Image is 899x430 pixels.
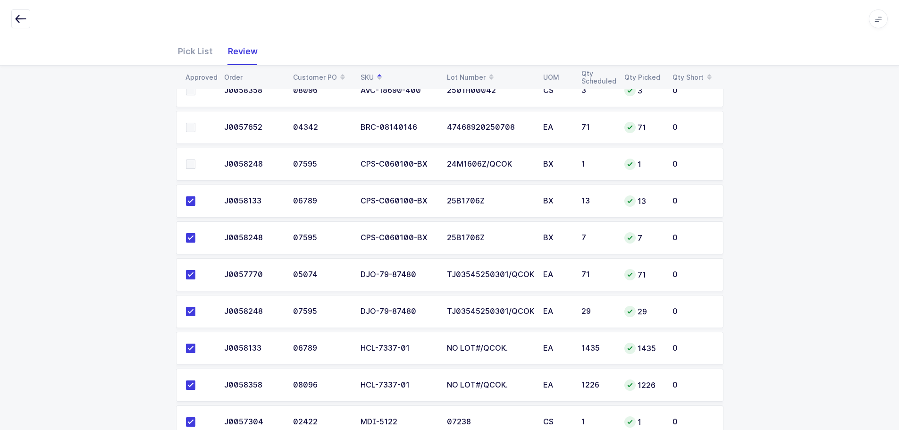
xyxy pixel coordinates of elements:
[224,381,282,389] div: J0058358
[581,270,613,279] div: 71
[624,195,661,207] div: 13
[224,197,282,205] div: J0058133
[672,307,714,316] div: 0
[293,418,349,426] div: 02422
[581,307,613,316] div: 29
[224,123,282,132] div: J0057652
[624,74,661,81] div: Qty Picked
[581,418,613,426] div: 1
[447,418,532,426] div: 07238
[361,197,436,205] div: CPS-C060100-BX
[447,344,532,353] div: NO LOT#/QCOK.
[672,197,714,205] div: 0
[361,270,436,279] div: DJO-79-87480
[178,38,220,65] div: Pick List
[224,160,282,169] div: J0058248
[293,197,349,205] div: 06789
[543,307,570,316] div: EA
[672,270,714,279] div: 0
[220,38,258,65] div: Review
[624,159,661,170] div: 1
[293,234,349,242] div: 07595
[543,234,570,242] div: BX
[447,86,532,95] div: 2501H00042
[224,307,282,316] div: J0058248
[224,74,282,81] div: Order
[447,160,532,169] div: 24M1606Z/QCOK
[293,86,349,95] div: 08096
[361,123,436,132] div: BRC-08140146
[581,234,613,242] div: 7
[224,270,282,279] div: J0057770
[361,418,436,426] div: MDI-5122
[581,86,613,95] div: 3
[672,234,714,242] div: 0
[361,307,436,316] div: DJO-79-87480
[624,122,661,133] div: 71
[361,86,436,95] div: AVC-18690-400
[185,74,213,81] div: Approved
[672,418,714,426] div: 0
[293,160,349,169] div: 07595
[224,418,282,426] div: J0057304
[672,123,714,132] div: 0
[581,70,613,85] div: Qty Scheduled
[293,381,349,389] div: 08096
[447,381,532,389] div: NO LOT#/QCOK.
[672,344,714,353] div: 0
[447,307,532,316] div: TJ03545250301/QCOK
[447,270,532,279] div: TJ03545250301/QCOK
[293,69,349,85] div: Customer PO
[543,160,570,169] div: BX
[624,379,661,391] div: 1226
[672,86,714,95] div: 0
[672,160,714,169] div: 0
[293,123,349,132] div: 04342
[624,85,661,96] div: 3
[543,74,570,81] div: UOM
[543,418,570,426] div: CS
[624,306,661,317] div: 29
[624,269,661,280] div: 71
[624,232,661,244] div: 7
[543,381,570,389] div: EA
[543,344,570,353] div: EA
[672,69,718,85] div: Qty Short
[543,197,570,205] div: BX
[361,160,436,169] div: CPS-C060100-BX
[581,344,613,353] div: 1435
[224,86,282,95] div: J0058358
[293,344,349,353] div: 06789
[293,270,349,279] div: 05074
[293,307,349,316] div: 07595
[581,197,613,205] div: 13
[361,234,436,242] div: CPS-C060100-BX
[447,197,532,205] div: 25B1706Z
[447,69,532,85] div: Lot Number
[624,416,661,428] div: 1
[361,344,436,353] div: HCL-7337-01
[224,234,282,242] div: J0058248
[581,123,613,132] div: 71
[224,344,282,353] div: J0058133
[543,270,570,279] div: EA
[624,343,661,354] div: 1435
[672,381,714,389] div: 0
[447,123,532,132] div: 47468920250708
[543,86,570,95] div: CS
[447,234,532,242] div: 25B1706Z
[361,69,436,85] div: SKU
[581,381,613,389] div: 1226
[361,381,436,389] div: HCL-7337-01
[543,123,570,132] div: EA
[581,160,613,169] div: 1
